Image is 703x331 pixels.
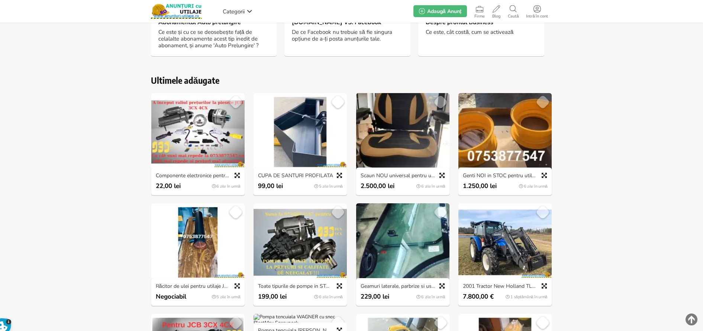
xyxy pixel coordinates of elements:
[433,205,448,220] a: Salvează Favorit
[539,281,549,291] a: Previzualizare
[426,29,536,49] div: Ce este, cât costă, cum se activează
[357,283,449,290] a: Geamuri laterale, parbrize si usi complete JCB 3CX 4CX
[357,173,449,179] a: Scaun NOU universal pentru utilaje industriale si agricole
[488,4,504,19] a: Blog
[151,203,245,281] img: Răcitor de ulei pentru utilaje JCB 3CX 4CX
[292,29,403,49] div: De ce Facebook nu trebuie să fie singura opțiune de a-ți posta anunțurile tale.
[156,182,181,190] span: 22,00 lei
[232,170,242,181] a: Previzualizare
[254,314,347,326] img: Pompa tencuiala WAGNER cu snec PlastMax Spraypack
[522,4,552,19] a: Intră în cont
[517,182,551,190] div: 6 zile în urmă
[356,203,449,281] img: Geamuri laterale, parbrize si usi complete JCB 3CX 4CX
[152,283,244,290] a: Răcitor de ulei pentru utilaje JCB 3CX 4CX
[223,8,245,15] span: Categorii
[535,205,550,220] a: Salvează Favorit
[504,14,522,19] span: Caută
[458,93,552,171] img: Genti NOI in STOC pentru utilaje JCB 3CX 4CX
[427,8,461,15] span: Adaugă Anunț
[535,315,550,330] a: Salvează Favorit
[331,95,346,109] a: Salvează Favorit
[6,319,12,325] span: 1
[415,293,448,300] div: 6 zile în urmă
[413,5,467,17] a: Adaugă Anunț
[228,315,243,330] a: Salvează Favorit
[471,4,488,19] a: Firme
[254,93,347,171] img: CUPA DE SANTURI PROFILATA
[221,6,254,17] a: Categorii
[522,14,552,19] span: Intră în cont
[331,205,346,220] a: Salvează Favorit
[504,293,551,300] div: 1 săptămână în urmă
[334,281,345,291] a: Previzualizare
[437,170,447,181] a: Previzualizare
[254,283,346,290] a: Toate tipurile de pompe in STOC pentru utilajele JCB
[458,203,552,281] img: 2001 Tractor New Holland TL100
[504,4,522,19] a: Caută
[459,283,551,290] a: 2001 Tractor New Holland TL100
[471,14,488,19] span: Firme
[156,293,186,300] span: Negociabil
[361,182,394,190] span: 2.500,00 lei
[152,173,244,179] a: Componente electronice pentru JCB 3CX 4CX
[459,173,551,179] a: Genti NOI in STOC pentru utilaje JCB 3CX 4CX
[312,293,346,300] div: 6 zile în urmă
[258,182,283,190] span: 99,00 lei
[228,205,243,220] a: Salvează Favorit
[210,182,244,190] div: 6 zile în urmă
[488,14,504,19] span: Blog
[539,170,549,181] a: Previzualizare
[356,93,449,171] img: Scaun NOU universal pentru utilaje industriale si agricole
[151,93,245,171] img: Componente electronice pentru JCB 3CX 4CX
[228,95,243,109] a: Salvează Favorit
[312,182,346,190] div: 5 zile în urmă
[463,182,497,190] span: 1.250,00 lei
[334,170,345,181] a: Previzualizare
[463,293,494,300] span: 7.800,00 €
[433,95,448,109] a: Salvează Favorit
[210,293,244,300] div: 5 zile în urmă
[415,182,448,190] div: 6 zile în urmă
[437,281,447,291] a: Previzualizare
[254,173,346,179] a: CUPA DE SANTURI PROFILATA
[686,314,697,325] img: scroll-to-top.png
[535,95,550,109] a: Salvează Favorit
[254,203,347,281] img: Toate tipurile de pompe in STOC pentru utilajele JCB
[433,315,448,330] a: Salvează Favorit
[361,293,389,300] span: 229,00 lei
[232,281,242,291] a: Previzualizare
[158,29,269,49] div: Ce este și cu ce se deosebește față de celalalte abonamente acest tip inedit de abonament, și anu...
[151,75,552,85] h2: Ultimele adăugate
[258,293,287,300] span: 199,00 lei
[151,4,202,19] img: Anunturi-Utilaje.RO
